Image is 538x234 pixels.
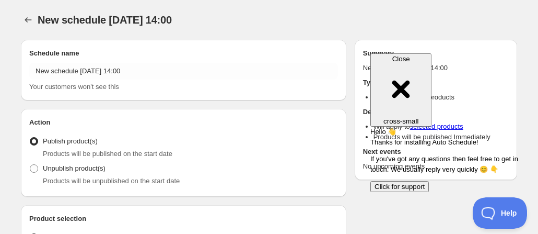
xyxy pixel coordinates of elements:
p: No upcoming events [363,161,509,172]
h2: Action [29,117,338,128]
h2: Product selection [29,214,338,224]
iframe: Help Scout Beacon - Open [473,197,528,229]
span: Products will be published on the start date [43,150,172,158]
span: Your customers won't see this [29,83,119,91]
h2: Next events [363,147,509,157]
button: Schedules [21,13,36,27]
h2: Type [363,77,509,88]
iframe: Help Scout Beacon - Messages and Notifications [365,42,533,197]
h2: Summary [363,48,509,59]
span: Publish product(s) [43,137,98,145]
span: New schedule [DATE] 14:00 [38,14,172,26]
span: Products will be unpublished on the start date [43,177,180,185]
p: New schedule [DATE] 14:00 [363,63,509,73]
span: Unpublish product(s) [43,164,106,172]
h2: Details [363,107,509,117]
h2: Schedule name [29,48,338,59]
